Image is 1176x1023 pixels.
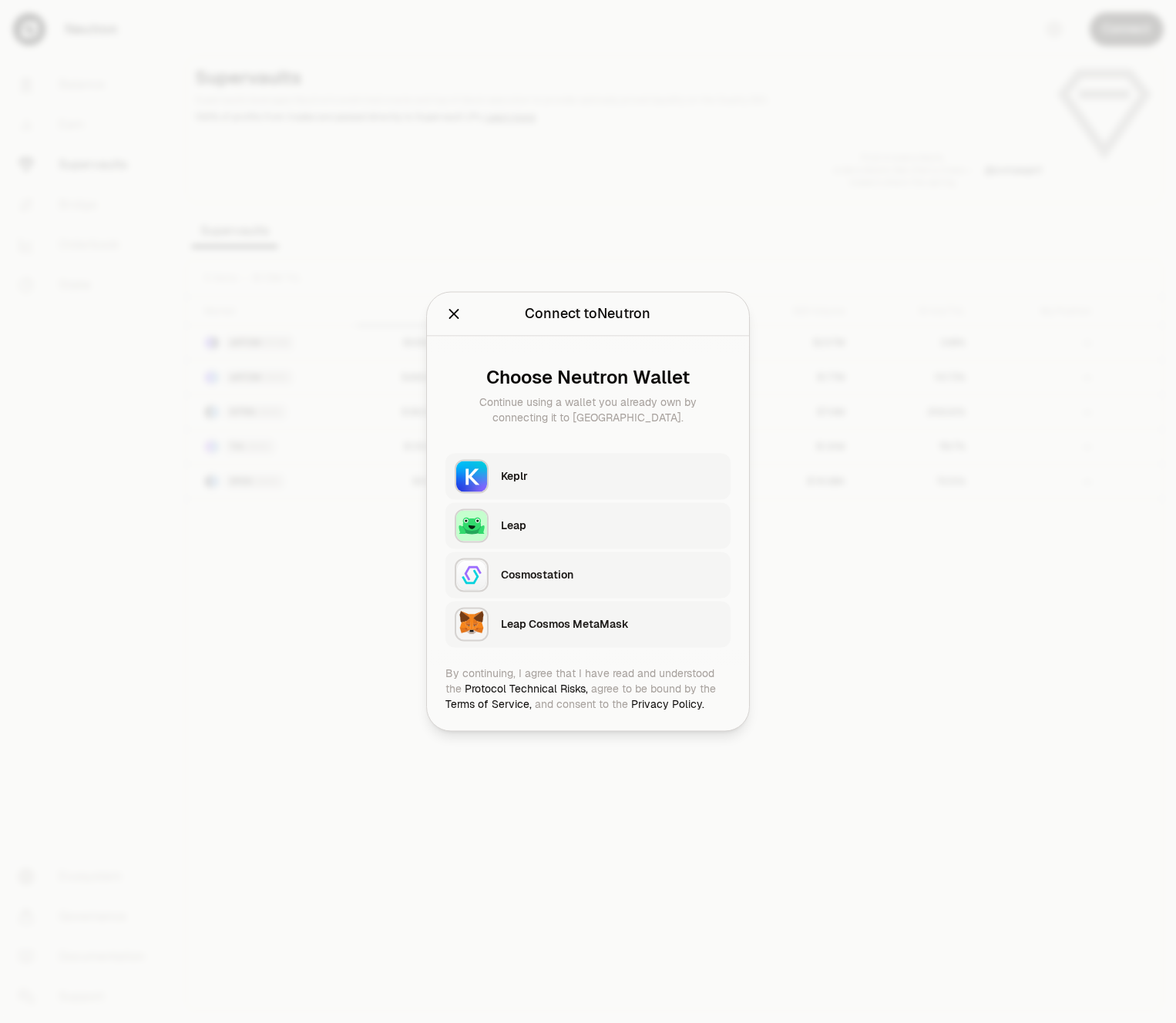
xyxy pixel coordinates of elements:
[445,666,731,713] div: By continuing, I agree that I have read and understood the agree to be bound by the and consent t...
[445,304,462,325] button: Close
[445,602,731,648] button: Leap Cosmos MetaMaskLeap Cosmos MetaMask
[501,568,721,583] div: Cosmostation
[455,509,489,543] img: Leap
[455,558,489,592] img: Cosmostation
[501,518,721,534] div: Leap
[465,683,588,696] a: Protocol Technical Risks,
[631,698,704,712] a: Privacy Policy.
[445,698,532,712] a: Terms of Service,
[445,503,731,549] button: LeapLeap
[445,454,731,500] button: KeplrKeplr
[526,304,651,325] div: Connect to Neutron
[501,469,721,485] div: Keplr
[455,608,489,642] img: Leap Cosmos MetaMask
[445,552,731,599] button: CosmostationCosmostation
[458,395,718,426] div: Continue using a wallet you already own by connecting it to [GEOGRAPHIC_DATA].
[458,367,718,389] div: Choose Neutron Wallet
[501,617,721,632] div: Leap Cosmos MetaMask
[455,460,489,494] img: Keplr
